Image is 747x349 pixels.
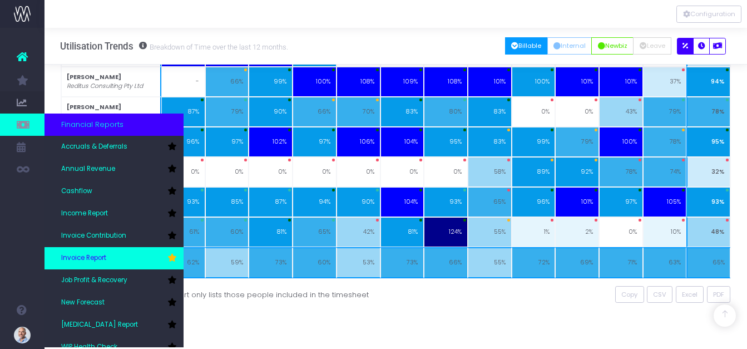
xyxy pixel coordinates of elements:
[44,247,184,269] a: Invoice Report
[468,127,512,157] td: 83%
[61,253,106,263] span: Invoice Report
[512,247,556,278] td: 72%
[424,217,468,247] td: 124%
[686,187,730,217] td: 93%
[337,187,380,217] td: 90%
[547,37,592,55] button: Internal
[512,157,556,187] td: 89%
[424,247,468,278] td: 66%
[205,67,249,97] td: 66%
[337,217,380,247] td: 42%
[293,217,337,247] td: 65%
[468,157,512,187] td: 58%
[205,97,249,127] td: 79%
[599,97,643,127] td: 43%
[380,247,424,278] td: 73%
[249,157,293,187] td: 0%
[643,127,687,157] td: 78%
[44,180,184,203] a: Cashflow
[249,67,293,97] td: 99%
[468,247,512,278] td: 55%
[512,97,556,127] td: 0%
[424,157,468,187] td: 0%
[512,67,556,97] td: 100%
[555,127,599,157] td: 79%
[468,97,512,127] td: 83%
[249,217,293,247] td: 81%
[643,67,687,97] td: 37%
[686,97,730,127] td: 78%
[161,67,205,97] td: -
[676,286,704,303] button: Excel
[61,119,123,130] span: Financial Reports
[707,286,731,303] button: PDF
[512,127,556,157] td: 99%
[643,157,687,187] td: 74%
[686,67,730,97] td: 94%
[599,247,643,278] td: 71%
[468,187,512,217] td: 65%
[424,97,468,127] td: 80%
[555,67,599,97] td: 101%
[161,97,205,127] td: 87%
[61,164,115,174] span: Annual Revenue
[713,290,724,299] span: PDF
[380,187,424,217] td: 104%
[380,127,424,157] td: 104%
[60,41,288,52] h3: Utilisation Trends
[44,203,184,225] a: Income Report
[61,276,127,286] span: Job Profit & Recovery
[67,112,143,121] i: Reditus Consulting Pty Ltd
[686,247,730,278] td: 65%
[380,217,424,247] td: 81%
[44,158,184,180] a: Annual Revenue
[337,97,380,127] td: 70%
[293,157,337,187] td: 0%
[591,37,634,55] button: Newbiz
[599,67,643,97] td: 101%
[555,97,599,127] td: 0%
[512,187,556,217] td: 96%
[293,247,337,278] td: 60%
[380,157,424,187] td: 0%
[555,247,599,278] td: 69%
[424,187,468,217] td: 93%
[293,67,337,97] td: 100%
[599,157,643,187] td: 78%
[599,187,643,217] td: 97%
[61,209,108,219] span: Income Report
[682,290,697,299] span: Excel
[205,157,249,187] td: 0%
[44,314,184,336] a: [MEDICAL_DATA] Report
[647,286,673,303] button: CSV
[44,136,184,158] a: Accruals & Deferrals
[653,290,666,299] span: CSV
[61,286,388,311] div: 19 staff members found. The report only lists those people included in the timesheet reports.
[337,67,380,97] td: 108%
[424,67,468,97] td: 108%
[676,6,741,23] div: Vertical button group
[67,73,121,81] strong: [PERSON_NAME]
[293,187,337,217] td: 94%
[686,217,730,247] td: 48%
[249,127,293,157] td: 102%
[599,127,643,157] td: 100%
[555,217,599,247] td: 2%
[505,37,548,55] button: Billable
[424,127,468,157] td: 95%
[599,217,643,247] td: 0%
[67,82,143,91] i: Reditus Consulting Pty Ltd
[643,217,687,247] td: 10%
[468,67,512,97] td: 101%
[147,41,288,52] small: Breakdown of Time over the last 12 months.
[249,247,293,278] td: 73%
[555,157,599,187] td: 92%
[61,298,105,308] span: New Forecast
[205,127,249,157] td: 97%
[380,97,424,127] td: 83%
[44,269,184,292] a: Job Profit & Recovery
[14,327,31,343] img: images/default_profile_image.png
[61,320,138,330] span: [MEDICAL_DATA] Report
[380,67,424,97] td: 109%
[249,187,293,217] td: 87%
